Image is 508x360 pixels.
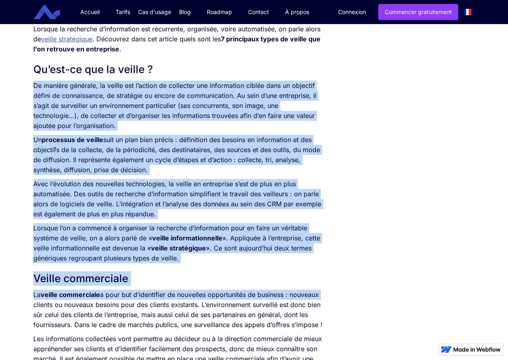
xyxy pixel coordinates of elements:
[138,8,171,16] div: Cas d'usage
[332,4,372,20] a: Connexion
[152,234,222,242] strong: veille informationnelle
[41,35,92,43] a: veille stratégique
[151,244,206,252] strong: veille stratégique
[453,347,501,352] img: Made in Webflow
[33,223,325,263] p: Lorsque l’on a commencé à organiser la recherche d’information pour en faire un véritable système...
[33,81,325,131] p: De manière générale, la veille est l’action de collecter une information ciblée dans un objectif ...
[41,291,100,299] strong: veille commerciale
[33,290,325,330] p: La a pour but d’identifier de nouvelles opportunités de business : nouveaux clients ou nouveaux b...
[33,179,325,219] p: Avec l’évolution des nouvelles technologies, la veille en entreprise s’est de plus en plus automa...
[378,4,458,20] a: Commencer gratuitement
[33,35,320,53] strong: 7 principaux types de veille que l'on retrouve en entreprise
[33,62,325,77] h2: Qu’est-ce que la veille ?
[33,135,325,175] p: Un suit un plan bien précis : définition des besoins en information et des objectifs de la collec...
[40,5,66,20] a: home
[42,136,103,144] strong: processus de veille
[33,271,325,286] h2: Veille commerciale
